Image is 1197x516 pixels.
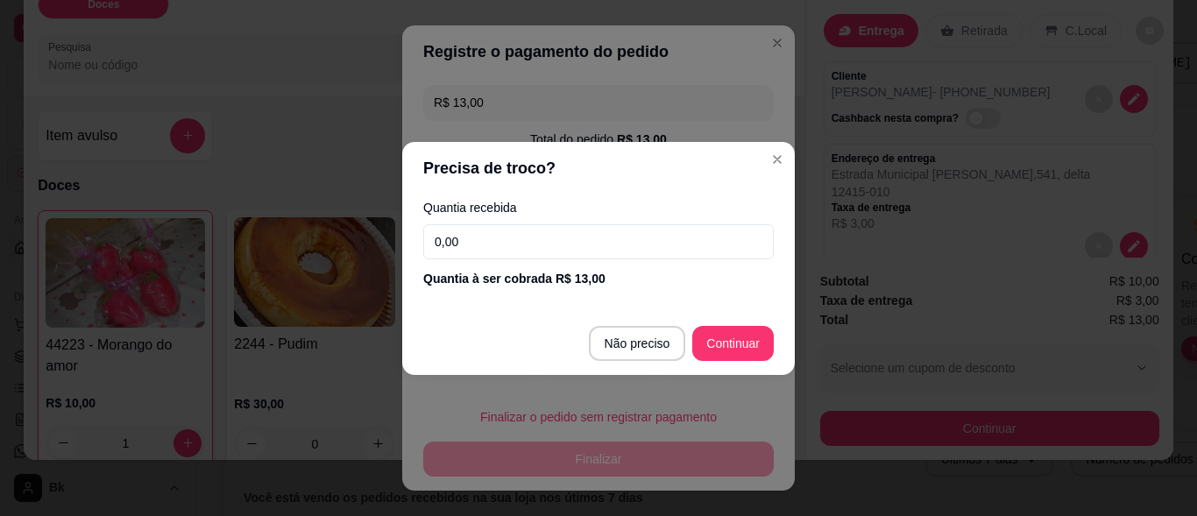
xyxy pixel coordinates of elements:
[423,270,774,287] div: Quantia à ser cobrada R$ 13,00
[402,142,795,194] header: Precisa de troco?
[763,145,791,173] button: Close
[423,201,774,214] label: Quantia recebida
[692,326,774,361] button: Continuar
[589,326,686,361] button: Não preciso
